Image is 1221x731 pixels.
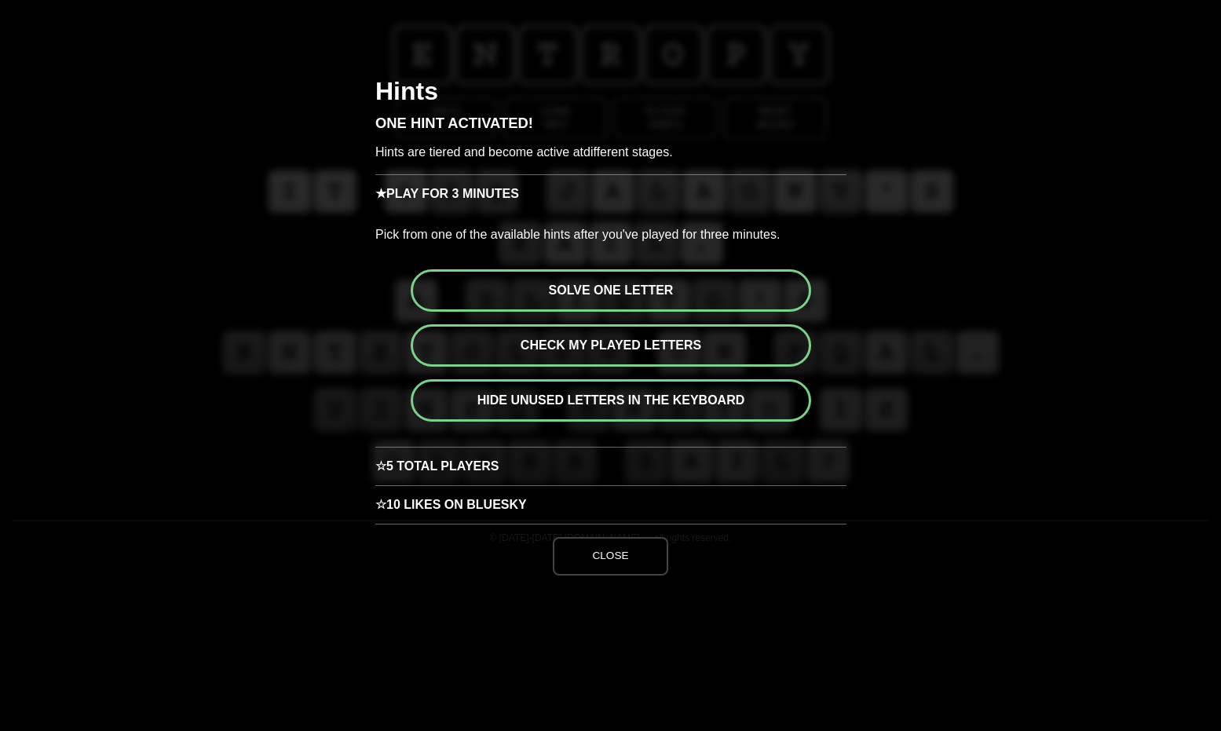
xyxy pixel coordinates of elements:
[375,486,386,524] span: ☆
[375,116,846,143] h3: One Hint Activated!
[411,324,811,367] button: Check my played letters
[583,145,673,159] span: different stages.
[411,379,811,422] button: Hide unused letters in the keyboard
[375,174,846,213] h3: Play for 3 minutes
[375,79,846,116] h2: Hints
[375,485,846,524] h3: 10 Likes on Bluesky
[553,537,667,575] button: Close
[375,213,846,257] p: Pick from one of the available hints after you've played for three minutes.
[375,448,386,485] span: ☆
[375,143,846,174] p: Hints are tiered and become active at
[375,447,846,485] h3: 5 Total Players
[375,175,386,213] span: ★
[411,269,811,312] button: Solve one letter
